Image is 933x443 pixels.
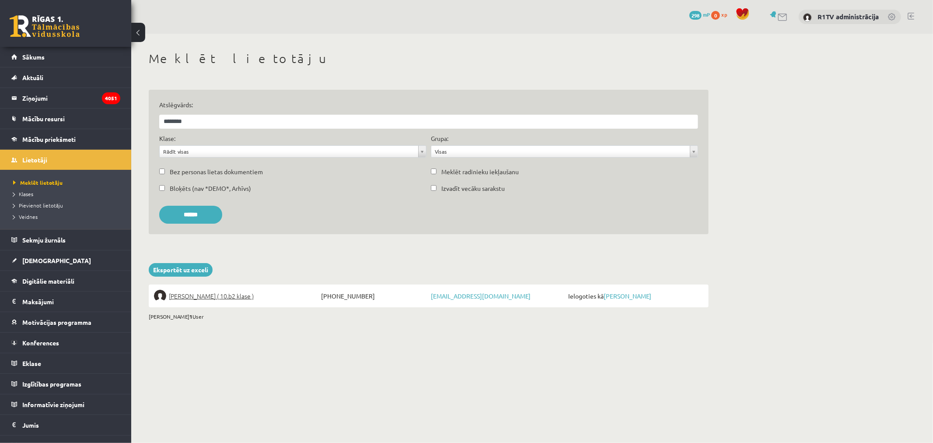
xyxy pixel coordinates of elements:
[435,146,686,157] span: Visas
[13,202,63,209] span: Pievienot lietotāju
[441,167,519,176] label: Meklēt radinieku iekļaušanu
[22,277,74,285] span: Digitālie materiāli
[102,92,120,104] i: 4051
[13,179,63,186] span: Meklēt lietotāju
[11,129,120,149] a: Mācību priekšmeti
[11,271,120,291] a: Digitālie materiāli
[22,421,39,429] span: Jumis
[169,290,254,302] span: [PERSON_NAME] ( 10.b2 klase )
[22,380,81,388] span: Izglītības programas
[22,88,120,108] legend: Ziņojumi
[11,47,120,67] a: Sākums
[566,290,703,302] span: Ielogoties kā
[22,359,41,367] span: Eklase
[22,318,91,326] span: Motivācijas programma
[170,167,263,176] label: Bez personas lietas dokumentiem
[11,415,120,435] a: Jumis
[11,88,120,108] a: Ziņojumi4051
[189,313,192,320] b: 1
[13,190,33,197] span: Klases
[22,236,66,244] span: Sekmju žurnāls
[159,134,175,143] label: Klase:
[13,179,122,186] a: Meklēt lietotāju
[11,230,120,250] a: Sekmju žurnāls
[22,339,59,347] span: Konferences
[170,184,251,193] label: Bloķēts (nav *DEMO*, Arhīvs)
[11,374,120,394] a: Izglītības programas
[818,12,879,21] a: R1TV administrācija
[689,11,702,20] span: 298
[154,290,319,302] a: [PERSON_NAME] ( 10.b2 klase )
[22,53,45,61] span: Sākums
[431,146,698,157] a: Visas
[22,401,84,408] span: Informatīvie ziņojumi
[11,150,120,170] a: Lietotāji
[154,290,166,302] img: Akims Orlovs
[711,11,731,18] a: 0 xp
[431,134,448,143] label: Grupa:
[159,100,698,109] label: Atslēgvārds:
[22,156,47,164] span: Lietotāji
[11,67,120,88] a: Aktuāli
[721,11,727,18] span: xp
[11,333,120,353] a: Konferences
[13,190,122,198] a: Klases
[431,292,531,300] a: [EMAIL_ADDRESS][DOMAIN_NAME]
[11,312,120,332] a: Motivācijas programma
[11,353,120,373] a: Eklase
[11,250,120,271] a: [DEMOGRAPHIC_DATA]
[149,263,213,277] a: Eksportēt uz exceli
[163,146,415,157] span: Rādīt visas
[11,394,120,415] a: Informatīvie ziņojumi
[149,51,709,66] h1: Meklēt lietotāju
[22,135,76,143] span: Mācību priekšmeti
[13,213,38,220] span: Veidnes
[11,109,120,129] a: Mācību resursi
[441,184,505,193] label: Izvadīt vecāku sarakstu
[13,213,122,221] a: Veidnes
[703,11,710,18] span: mP
[711,11,720,20] span: 0
[319,290,429,302] span: [PHONE_NUMBER]
[22,292,120,312] legend: Maksājumi
[22,74,43,81] span: Aktuāli
[22,257,91,264] span: [DEMOGRAPHIC_DATA]
[160,146,426,157] a: Rādīt visas
[604,292,651,300] a: [PERSON_NAME]
[10,15,80,37] a: Rīgas 1. Tālmācības vidusskola
[11,292,120,312] a: Maksājumi
[149,313,709,320] div: [PERSON_NAME] User
[689,11,710,18] a: 298 mP
[803,13,812,22] img: R1TV administrācija
[22,115,65,123] span: Mācību resursi
[13,201,122,209] a: Pievienot lietotāju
